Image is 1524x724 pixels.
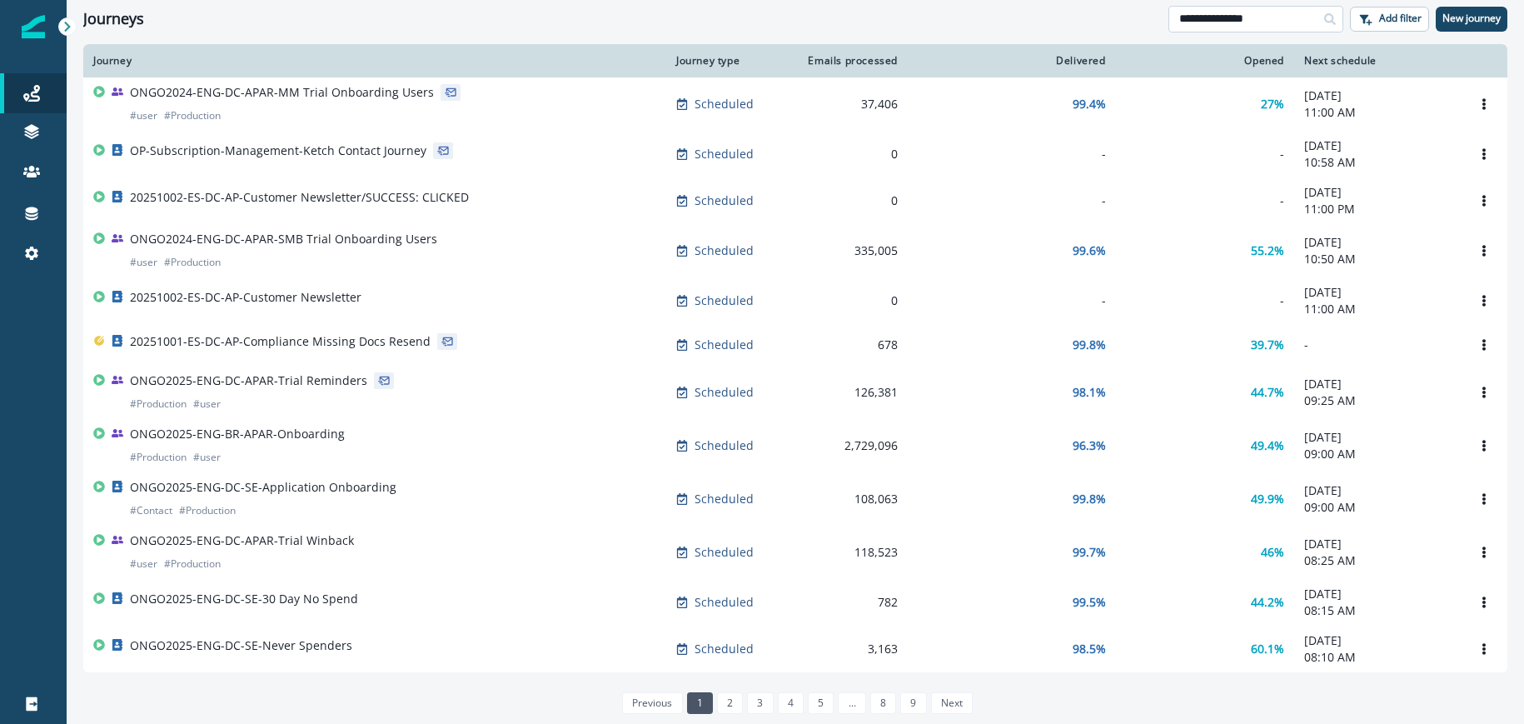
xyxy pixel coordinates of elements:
[801,146,898,162] div: 0
[801,242,898,259] div: 335,005
[83,224,1507,277] a: ONGO2024-ENG-DC-APAR-SMB Trial Onboarding Users#user#ProductionScheduled335,00599.6%55.2%[DATE]10...
[717,692,743,714] a: Page 2
[193,396,221,412] p: # user
[1471,590,1497,615] button: Options
[83,419,1507,472] a: ONGO2025-ENG-BR-APAR-Onboarding#Production#userScheduled2,729,09696.3%49.4%[DATE]09:00 AMOptions
[695,544,754,561] p: Scheduled
[164,254,221,271] p: # Production
[93,54,656,67] div: Journey
[801,337,898,353] div: 678
[1304,632,1451,649] p: [DATE]
[1436,7,1507,32] button: New journey
[801,54,898,67] div: Emails processed
[918,292,1106,309] div: -
[801,437,898,454] div: 2,729,096
[130,637,352,654] p: ONGO2025-ENG-DC-SE-Never Spenders
[130,502,172,519] p: # Contact
[1073,544,1106,561] p: 99.7%
[130,189,469,206] p: 20251002-ES-DC-AP-Customer Newsletter/SUCCESS: CLICKED
[1304,251,1451,267] p: 10:50 AM
[1304,499,1451,516] p: 09:00 AM
[1471,433,1497,458] button: Options
[1304,284,1451,301] p: [DATE]
[1251,242,1284,259] p: 55.2%
[83,131,1507,177] a: OP-Subscription-Management-Ketch Contact JourneyScheduled0--[DATE]10:58 AMOptions
[1471,540,1497,565] button: Options
[1304,184,1451,201] p: [DATE]
[130,556,157,572] p: # user
[1442,12,1501,24] p: New journey
[179,502,236,519] p: # Production
[130,333,431,350] p: 20251001-ES-DC-AP-Compliance Missing Docs Resend
[1304,54,1451,67] div: Next schedule
[1304,586,1451,602] p: [DATE]
[801,641,898,657] div: 3,163
[1126,292,1284,309] div: -
[1304,536,1451,552] p: [DATE]
[130,396,187,412] p: # Production
[747,692,773,714] a: Page 3
[1304,482,1451,499] p: [DATE]
[1471,288,1497,313] button: Options
[801,96,898,112] div: 37,406
[1304,301,1451,317] p: 11:00 AM
[1251,437,1284,454] p: 49.4%
[1261,96,1284,112] p: 27%
[1471,238,1497,263] button: Options
[1073,384,1106,401] p: 98.1%
[1304,201,1451,217] p: 11:00 PM
[801,544,898,561] div: 118,523
[808,692,834,714] a: Page 5
[1073,337,1106,353] p: 99.8%
[695,96,754,112] p: Scheduled
[130,479,396,496] p: ONGO2025-ENG-DC-SE-Application Onboarding
[1073,594,1106,611] p: 99.5%
[1471,92,1497,117] button: Options
[83,324,1507,366] a: 20251001-ES-DC-AP-Compliance Missing Docs ResendScheduled67899.8%39.7%-Options
[1251,384,1284,401] p: 44.7%
[130,107,157,124] p: # user
[1126,54,1284,67] div: Opened
[164,556,221,572] p: # Production
[1251,491,1284,507] p: 49.9%
[130,254,157,271] p: # user
[83,366,1507,419] a: ONGO2025-ENG-DC-APAR-Trial Reminders#Production#userScheduled126,38198.1%44.7%[DATE]09:25 AMOptions
[695,337,754,353] p: Scheduled
[695,192,754,209] p: Scheduled
[22,15,45,38] img: Inflection
[1304,552,1451,569] p: 08:25 AM
[695,594,754,611] p: Scheduled
[801,192,898,209] div: 0
[130,289,361,306] p: 20251002-ES-DC-AP-Customer Newsletter
[778,692,804,714] a: Page 4
[1126,146,1284,162] div: -
[1304,429,1451,446] p: [DATE]
[676,54,781,67] div: Journey type
[1304,234,1451,251] p: [DATE]
[1304,649,1451,666] p: 08:10 AM
[1073,641,1106,657] p: 98.5%
[801,384,898,401] div: 126,381
[130,426,345,442] p: ONGO2025-ENG-BR-APAR-Onboarding
[83,472,1507,526] a: ONGO2025-ENG-DC-SE-Application Onboarding#Contact#ProductionScheduled108,06399.8%49.9%[DATE]09:00...
[1126,192,1284,209] div: -
[801,594,898,611] div: 782
[1304,104,1451,121] p: 11:00 AM
[130,231,437,247] p: ONGO2024-ENG-DC-APAR-SMB Trial Onboarding Users
[1471,142,1497,167] button: Options
[1471,637,1497,662] button: Options
[83,177,1507,224] a: 20251002-ES-DC-AP-Customer Newsletter/SUCCESS: CLICKEDScheduled0--[DATE]11:00 PMOptions
[1261,544,1284,561] p: 46%
[801,491,898,507] div: 108,063
[1304,602,1451,619] p: 08:15 AM
[83,277,1507,324] a: 20251002-ES-DC-AP-Customer NewsletterScheduled0--[DATE]11:00 AMOptions
[900,692,926,714] a: Page 9
[130,84,434,101] p: ONGO2024-ENG-DC-APAR-MM Trial Onboarding Users
[1471,332,1497,357] button: Options
[838,692,865,714] a: Jump forward
[1304,337,1451,353] p: -
[130,142,426,159] p: OP-Subscription-Management-Ketch Contact Journey
[1304,376,1451,392] p: [DATE]
[83,579,1507,626] a: ONGO2025-ENG-DC-SE-30 Day No SpendScheduled78299.5%44.2%[DATE]08:15 AMOptions
[1073,491,1106,507] p: 99.8%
